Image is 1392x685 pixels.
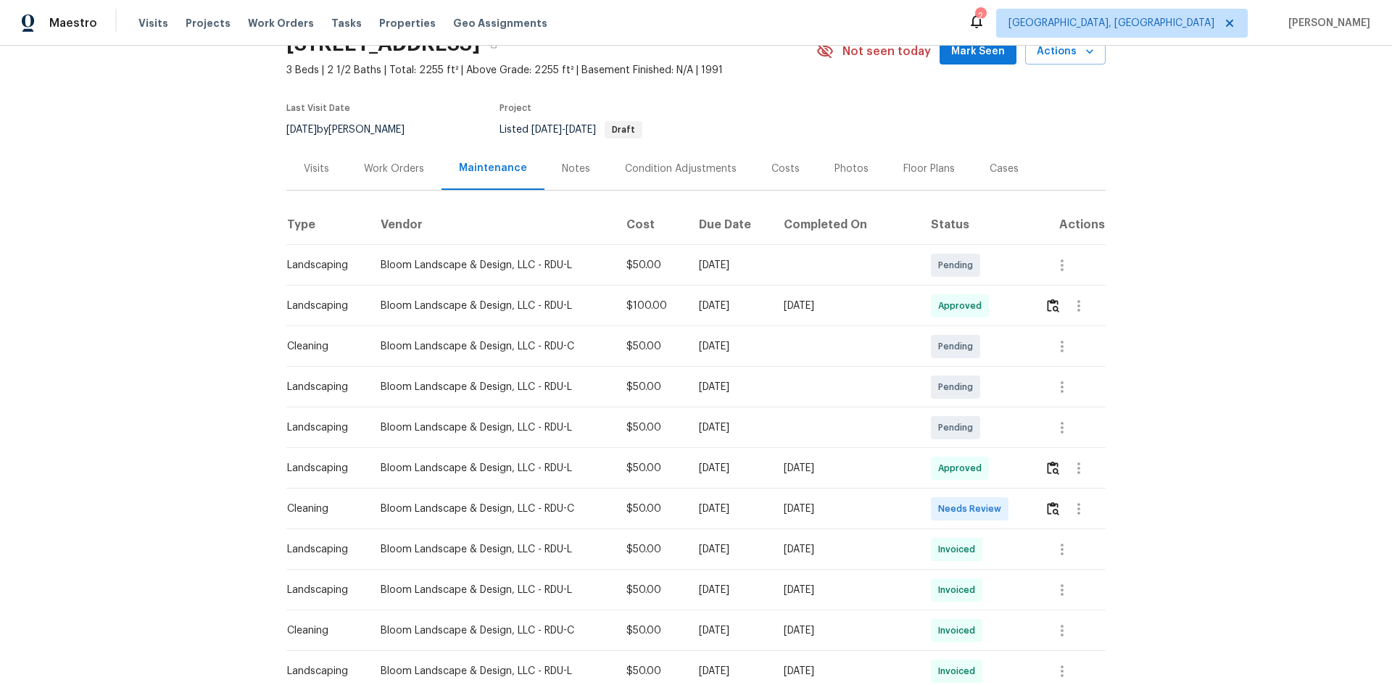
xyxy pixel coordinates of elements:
[940,38,1016,65] button: Mark Seen
[562,162,590,176] div: Notes
[459,161,527,175] div: Maintenance
[1283,16,1370,30] span: [PERSON_NAME]
[626,623,676,638] div: $50.00
[248,16,314,30] span: Work Orders
[287,461,357,476] div: Landscaping
[287,623,357,638] div: Cleaning
[1033,204,1106,245] th: Actions
[938,502,1007,516] span: Needs Review
[625,162,737,176] div: Condition Adjustments
[1045,491,1061,526] button: Review Icon
[699,583,761,597] div: [DATE]
[699,542,761,557] div: [DATE]
[784,299,908,313] div: [DATE]
[938,258,979,273] span: Pending
[606,125,641,134] span: Draft
[990,162,1019,176] div: Cases
[784,502,908,516] div: [DATE]
[772,204,919,245] th: Completed On
[626,502,676,516] div: $50.00
[784,664,908,678] div: [DATE]
[626,583,676,597] div: $50.00
[1037,43,1094,61] span: Actions
[531,125,596,135] span: -
[626,339,676,354] div: $50.00
[186,16,231,30] span: Projects
[1047,502,1059,515] img: Review Icon
[1047,461,1059,475] img: Review Icon
[699,258,761,273] div: [DATE]
[369,204,615,245] th: Vendor
[381,380,603,394] div: Bloom Landscape & Design, LLC - RDU-L
[699,339,761,354] div: [DATE]
[699,380,761,394] div: [DATE]
[1045,288,1061,323] button: Review Icon
[287,583,357,597] div: Landscaping
[784,461,908,476] div: [DATE]
[1045,451,1061,486] button: Review Icon
[287,502,357,516] div: Cleaning
[626,380,676,394] div: $50.00
[771,162,800,176] div: Costs
[381,420,603,435] div: Bloom Landscape & Design, LLC - RDU-L
[287,664,357,678] div: Landscaping
[699,664,761,678] div: [DATE]
[381,461,603,476] div: Bloom Landscape & Design, LLC - RDU-L
[919,204,1033,245] th: Status
[49,16,97,30] span: Maestro
[615,204,687,245] th: Cost
[500,104,531,112] span: Project
[331,18,362,28] span: Tasks
[138,16,168,30] span: Visits
[938,339,979,354] span: Pending
[626,258,676,273] div: $50.00
[938,420,979,435] span: Pending
[975,9,985,23] div: 2
[1047,299,1059,312] img: Review Icon
[286,37,480,51] h2: [STREET_ADDRESS]
[626,420,676,435] div: $50.00
[784,583,908,597] div: [DATE]
[381,542,603,557] div: Bloom Landscape & Design, LLC - RDU-L
[842,44,931,59] span: Not seen today
[531,125,562,135] span: [DATE]
[938,461,987,476] span: Approved
[286,125,317,135] span: [DATE]
[699,461,761,476] div: [DATE]
[381,583,603,597] div: Bloom Landscape & Design, LLC - RDU-L
[381,339,603,354] div: Bloom Landscape & Design, LLC - RDU-C
[287,380,357,394] div: Landscaping
[379,16,436,30] span: Properties
[286,204,369,245] th: Type
[381,623,603,638] div: Bloom Landscape & Design, LLC - RDU-C
[938,583,981,597] span: Invoiced
[938,664,981,678] span: Invoiced
[304,162,329,176] div: Visits
[784,542,908,557] div: [DATE]
[364,162,424,176] div: Work Orders
[687,204,773,245] th: Due Date
[286,104,350,112] span: Last Visit Date
[938,542,981,557] span: Invoiced
[381,258,603,273] div: Bloom Landscape & Design, LLC - RDU-L
[287,258,357,273] div: Landscaping
[287,299,357,313] div: Landscaping
[951,43,1005,61] span: Mark Seen
[699,299,761,313] div: [DATE]
[287,339,357,354] div: Cleaning
[903,162,955,176] div: Floor Plans
[1025,38,1106,65] button: Actions
[626,299,676,313] div: $100.00
[287,542,357,557] div: Landscaping
[938,623,981,638] span: Invoiced
[938,380,979,394] span: Pending
[626,542,676,557] div: $50.00
[1008,16,1214,30] span: [GEOGRAPHIC_DATA], [GEOGRAPHIC_DATA]
[453,16,547,30] span: Geo Assignments
[626,461,676,476] div: $50.00
[286,63,816,78] span: 3 Beds | 2 1/2 Baths | Total: 2255 ft² | Above Grade: 2255 ft² | Basement Finished: N/A | 1991
[699,502,761,516] div: [DATE]
[784,623,908,638] div: [DATE]
[381,299,603,313] div: Bloom Landscape & Design, LLC - RDU-L
[699,420,761,435] div: [DATE]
